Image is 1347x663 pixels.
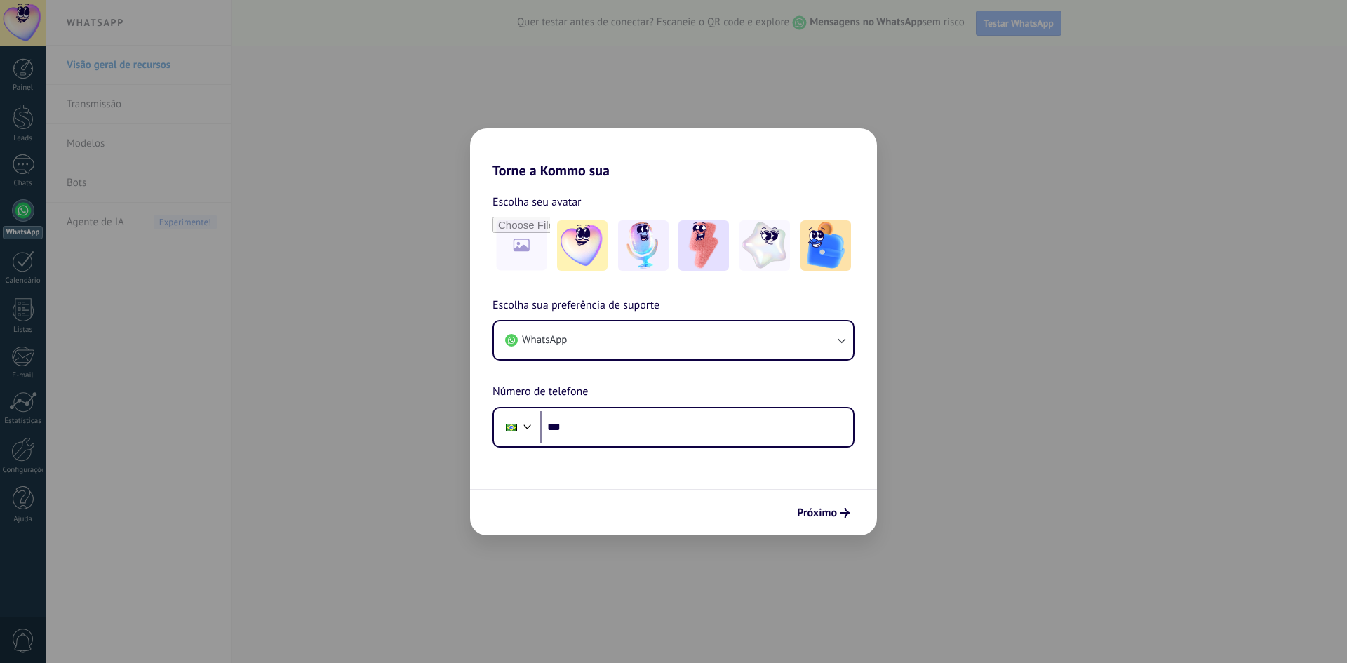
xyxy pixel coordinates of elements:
span: Escolha sua preferência de suporte [492,297,659,315]
img: -5.jpeg [800,220,851,271]
span: Próximo [797,508,837,518]
button: Próximo [791,501,856,525]
img: -2.jpeg [618,220,669,271]
span: WhatsApp [522,333,567,347]
span: Número de telefone [492,383,588,401]
img: -1.jpeg [557,220,608,271]
img: -4.jpeg [739,220,790,271]
span: Escolha seu avatar [492,193,582,211]
div: Brazil: + 55 [498,413,525,442]
h2: Torne a Kommo sua [470,128,877,179]
button: WhatsApp [494,321,853,359]
img: -3.jpeg [678,220,729,271]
